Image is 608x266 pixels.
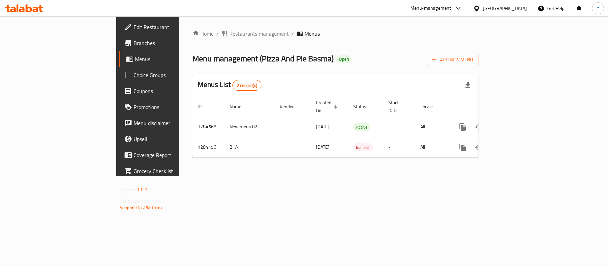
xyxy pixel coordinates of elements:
th: Actions [449,97,524,117]
span: Restaurants management [229,30,289,38]
span: Created On [316,99,340,115]
div: Total records count [232,80,261,91]
span: Open [336,56,352,62]
a: Coupons [119,83,218,99]
span: Name [230,103,250,111]
span: Grocery Checklist [134,167,212,175]
td: All [415,137,449,157]
div: Inactive [353,143,373,151]
span: Promotions [134,103,212,111]
button: Change Status [471,139,487,155]
button: more [455,139,471,155]
a: Upsell [119,131,218,147]
span: Menus [135,55,212,63]
span: Upsell [134,135,212,143]
td: New menu 02 [224,117,274,137]
a: Support.OpsPlatform [120,203,162,212]
span: Y [597,5,599,12]
button: Add New Menu [427,54,478,66]
span: Get support on: [120,197,150,205]
span: Vendor [280,103,302,111]
span: Menu disclaimer [134,119,212,127]
span: [DATE] [316,122,330,131]
span: Menu management ( Pizza And Pie Basma ) [192,51,334,66]
div: Open [336,55,352,63]
a: Menu disclaimer [119,115,218,131]
span: Active [353,123,370,131]
span: Add New Menu [432,56,473,64]
li: / [291,30,294,38]
span: 1.0.0 [137,185,147,194]
a: Grocery Checklist [119,163,218,179]
span: Version: [120,185,136,194]
td: 21/4 [224,137,274,157]
span: Menus [305,30,320,38]
button: more [455,119,471,135]
button: Change Status [471,119,487,135]
a: Branches [119,35,218,51]
div: Menu-management [410,4,451,12]
span: 2 record(s) [233,82,261,89]
span: ID [198,103,210,111]
div: Export file [460,77,476,93]
a: Menus [119,51,218,67]
table: enhanced table [192,97,524,158]
nav: breadcrumb [192,30,478,38]
a: Promotions [119,99,218,115]
a: Coverage Report [119,147,218,163]
h2: Menus List [198,80,261,91]
span: Locale [420,103,441,111]
div: [GEOGRAPHIC_DATA] [483,5,527,12]
span: Coverage Report [134,151,212,159]
span: Inactive [353,144,373,151]
span: Status [353,103,375,111]
span: Coupons [134,87,212,95]
td: - [383,137,415,157]
a: Edit Restaurant [119,19,218,35]
td: All [415,117,449,137]
a: Restaurants management [221,30,289,38]
td: - [383,117,415,137]
span: Branches [134,39,212,47]
span: Edit Restaurant [134,23,212,31]
span: Choice Groups [134,71,212,79]
a: Choice Groups [119,67,218,83]
span: [DATE] [316,143,330,151]
span: Start Date [388,99,407,115]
